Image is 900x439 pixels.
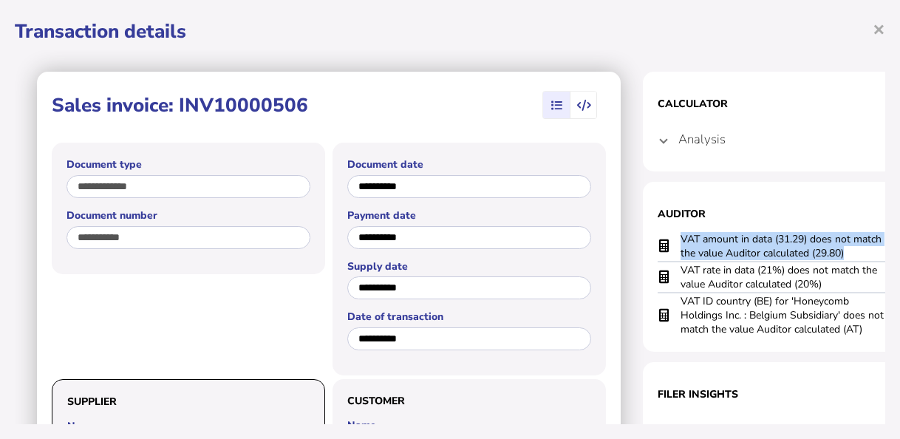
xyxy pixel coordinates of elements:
h1: Transaction details [15,18,885,44]
mat-button-toggle: View transaction data [570,92,596,118]
h1: Sales invoice: INV10000506 [52,92,308,118]
td: VAT rate in data (21%) does not match the value Auditor calculated (20%) [680,262,887,293]
label: Date of transaction [347,310,591,324]
h3: Customer [347,394,591,408]
label: Document type [67,157,310,171]
label: Document number [67,208,310,222]
label: Name [67,419,310,433]
label: Document date [347,157,591,171]
td: VAT ID country (BE) for 'Honeycomb Holdings Inc. : Belgium Subsidiary' does not match the value A... [680,293,887,337]
label: Payment date [347,208,591,222]
h4: Analysis [678,131,726,148]
i: Failed Engine check [659,246,669,247]
td: VAT amount in data (31.29) does not match the value Auditor calculated (29.80) [680,231,887,262]
span: × [873,15,885,43]
i: Failed Engine check [659,316,669,316]
i: Failed Engine check [659,277,669,278]
h3: Supplier [67,395,310,409]
label: Name [347,418,591,432]
label: Supply date [347,259,591,273]
mat-button-toggle: View summary [543,92,570,118]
